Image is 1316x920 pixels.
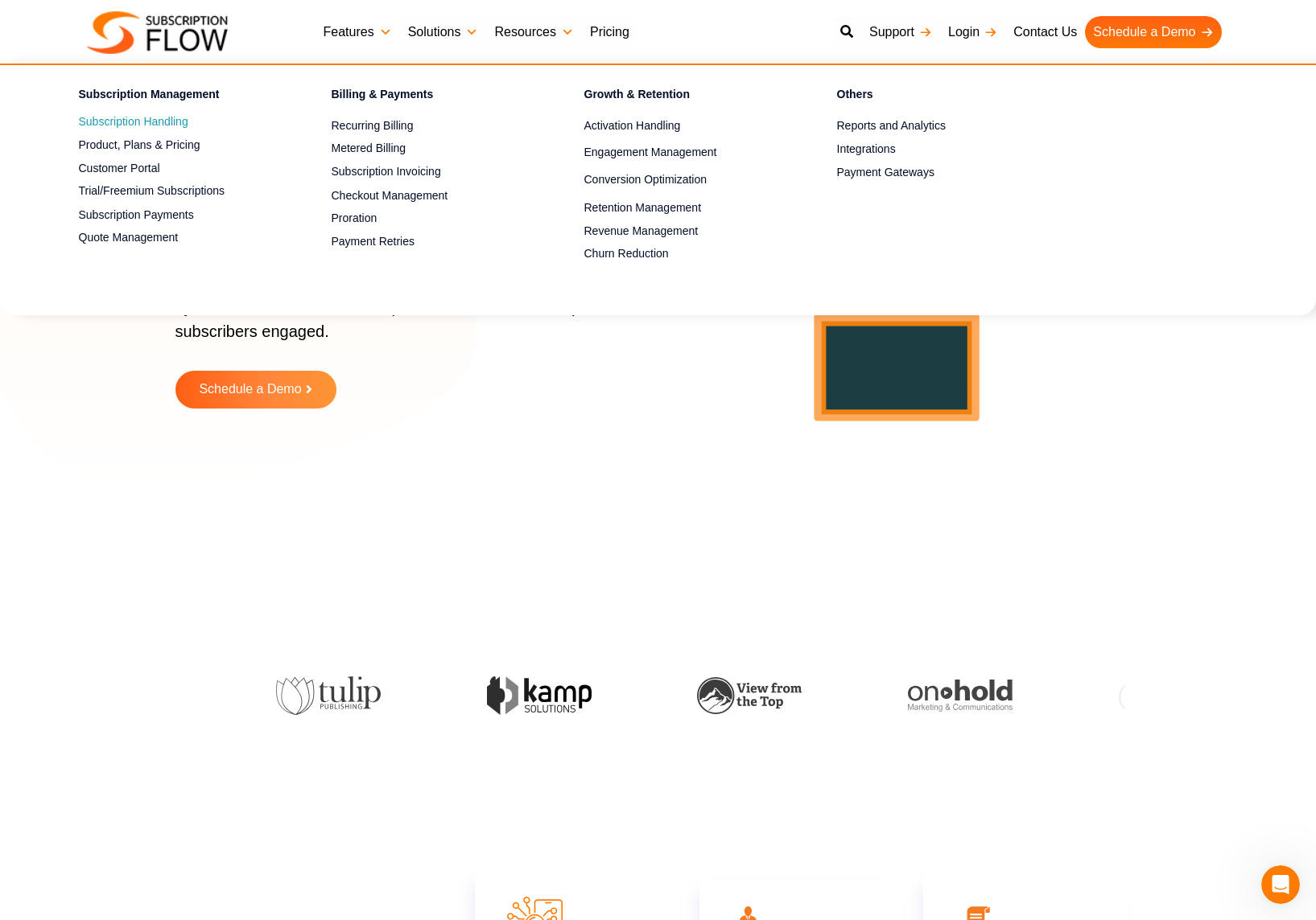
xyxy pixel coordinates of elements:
a: Integrations [837,139,1033,158]
img: kamp-solution [482,676,587,714]
a: Churn Reduction [584,244,781,264]
span: Product, Plans & Pricing [79,137,200,154]
h4: Subscription Management [79,85,275,109]
a: Pricing [582,16,637,48]
span: Payment Gateways [837,164,934,181]
span: Subscription Payments [79,207,194,224]
span: Recurring Billing [332,117,414,134]
a: Schedule a Demo [175,371,336,409]
span: Integrations [837,141,896,158]
a: Subscription Invoicing [332,162,528,182]
a: Activation Handling [584,117,781,136]
a: Schedule a Demo [1085,16,1221,48]
img: tulip-publishing [271,676,376,715]
a: Quote Management [79,228,275,248]
a: Subscription Handling [79,113,275,132]
img: view-from-the-top [693,677,798,715]
span: Churn Reduction [584,245,669,262]
span: Reports and Analytics [837,117,946,134]
h4: Billing & Payments [332,85,528,109]
img: onhold-marketing [903,680,1008,712]
a: Resources [486,16,581,48]
a: Solutions [400,16,487,48]
a: Product, Plans & Pricing [79,135,275,154]
a: Features [316,16,400,48]
h4: Others [837,85,1033,109]
iframe: Intercom live chat [1261,865,1300,904]
span: Payment Retries [332,233,415,250]
a: Payment Gateways [837,162,1033,182]
a: Reports and Analytics [837,117,1033,136]
a: Customer Portal [79,158,275,178]
h4: Growth & Retention [584,85,781,109]
a: Trial/Freemium Subscriptions [79,182,275,201]
span: Retention Management [584,199,702,216]
a: Metered Billing [332,139,528,158]
span: Schedule a Demo [199,383,301,396]
a: Login [940,16,1005,48]
a: Contact Us [1005,16,1085,48]
a: Proration [332,209,528,228]
img: Subscriptionflow [87,11,228,54]
a: Checkout Management [332,186,528,205]
span: Customer Portal [79,160,160,177]
a: Recurring Billing [332,117,528,136]
a: Retention Management [584,198,781,217]
span: Checkout Management [332,187,448,204]
a: Conversion Optimization [584,170,781,190]
a: Support [861,16,940,48]
a: Subscription Payments [79,205,275,224]
a: Engagement Management [584,143,781,162]
span: Revenue Management [584,223,699,240]
a: Revenue Management [584,221,781,240]
a: Payment Retries [332,232,528,252]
